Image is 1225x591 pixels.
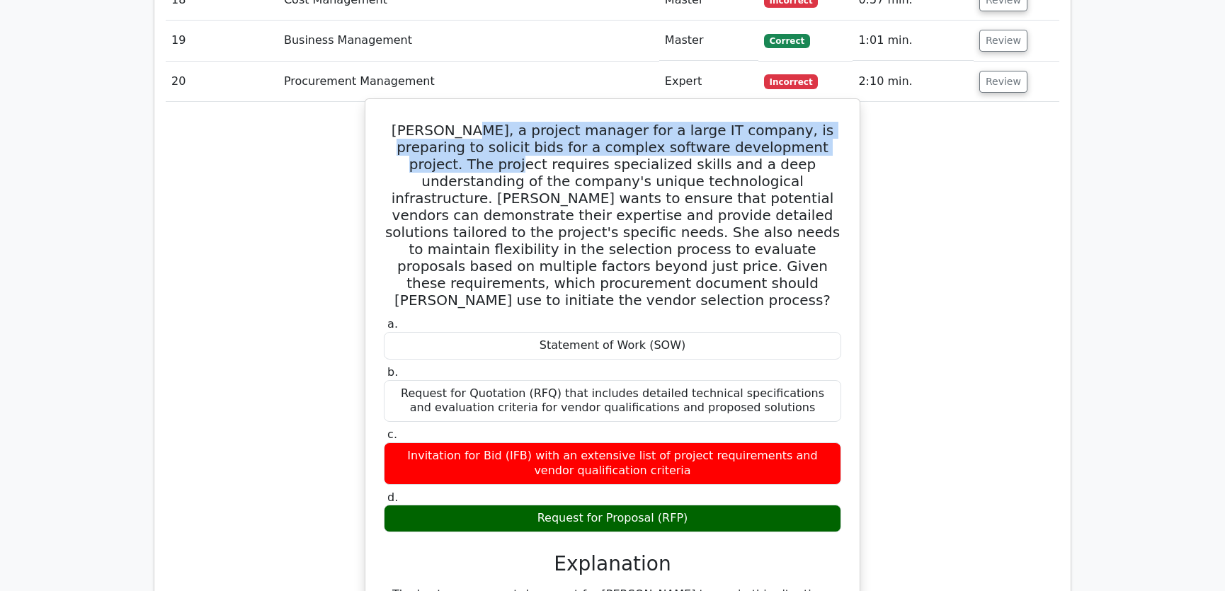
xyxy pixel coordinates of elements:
[659,62,758,102] td: Expert
[392,552,833,576] h3: Explanation
[382,122,843,309] h5: [PERSON_NAME], a project manager for a large IT company, is preparing to solicit bids for a compl...
[659,21,758,61] td: Master
[853,21,974,61] td: 1:01 min.
[853,62,974,102] td: 2:10 min.
[278,62,659,102] td: Procurement Management
[384,380,841,423] div: Request for Quotation (RFQ) that includes detailed technical specifications and evaluation criter...
[384,505,841,532] div: Request for Proposal (RFP)
[764,74,819,88] span: Incorrect
[166,21,278,61] td: 19
[387,428,397,441] span: c.
[979,30,1027,52] button: Review
[384,442,841,485] div: Invitation for Bid (IFB) with an extensive list of project requirements and vendor qualification ...
[384,332,841,360] div: Statement of Work (SOW)
[979,71,1027,93] button: Review
[387,317,398,331] span: a.
[764,34,810,48] span: Correct
[387,365,398,379] span: b.
[166,62,278,102] td: 20
[278,21,659,61] td: Business Management
[387,490,398,504] span: d.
